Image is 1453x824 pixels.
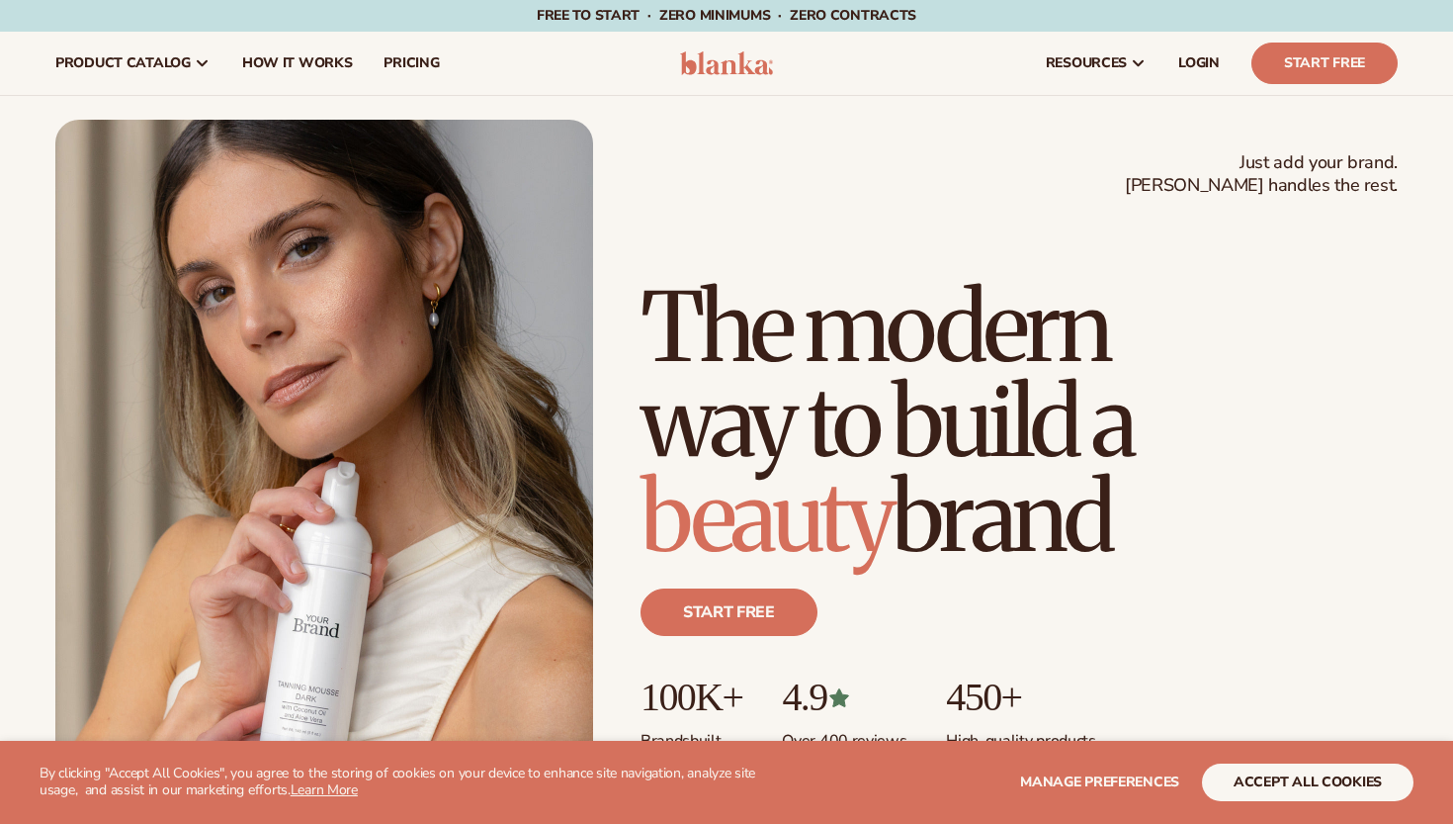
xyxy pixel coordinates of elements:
[1178,55,1220,71] span: LOGIN
[368,32,455,95] a: pricing
[537,6,916,25] span: Free to start · ZERO minimums · ZERO contracts
[641,719,742,752] p: Brands built
[1030,32,1162,95] a: resources
[40,32,226,95] a: product catalog
[641,280,1398,565] h1: The modern way to build a brand
[680,51,774,75] img: logo
[1125,151,1398,198] span: Just add your brand. [PERSON_NAME] handles the rest.
[946,676,1095,719] p: 450+
[1046,55,1127,71] span: resources
[40,766,772,799] p: By clicking "Accept All Cookies", you agree to the storing of cookies on your device to enhance s...
[641,589,817,636] a: Start free
[641,676,742,719] p: 100K+
[242,55,353,71] span: How It Works
[55,55,191,71] span: product catalog
[226,32,369,95] a: How It Works
[946,719,1095,752] p: High-quality products
[782,676,906,719] p: 4.9
[1020,764,1179,801] button: Manage preferences
[641,458,892,577] span: beauty
[384,55,439,71] span: pricing
[1020,773,1179,791] span: Manage preferences
[1251,43,1398,84] a: Start Free
[55,120,593,798] img: Female holding tanning mousse.
[291,780,358,799] a: Learn More
[1202,764,1413,801] button: accept all cookies
[782,719,906,752] p: Over 400 reviews
[1162,32,1236,95] a: LOGIN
